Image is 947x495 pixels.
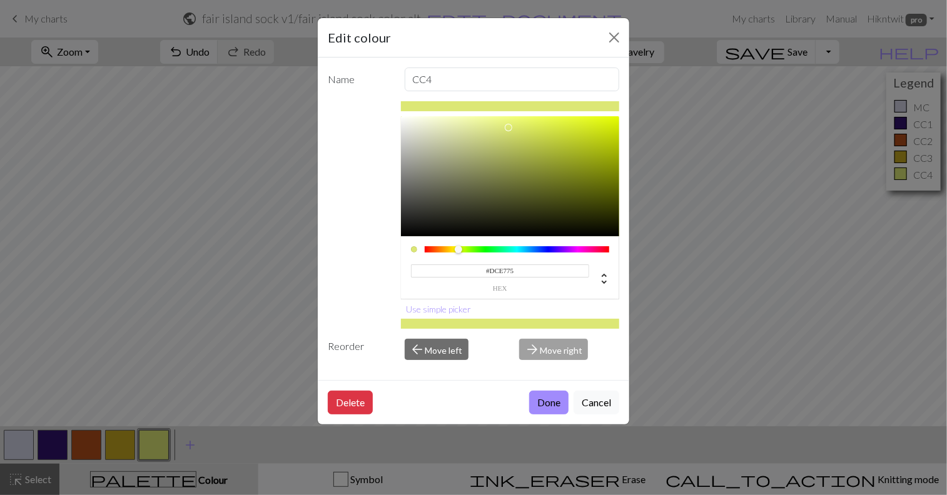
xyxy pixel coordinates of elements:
[328,28,391,47] h5: Edit colour
[410,341,425,358] span: arrow_back
[401,299,477,319] button: Use simple picker
[320,67,397,91] label: Name
[574,391,619,414] button: Cancel
[529,391,569,414] button: Done
[328,391,373,414] button: Delete
[604,27,624,47] button: Close
[411,285,590,292] label: hex
[320,339,397,360] div: Reorder
[405,339,468,360] button: Move left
